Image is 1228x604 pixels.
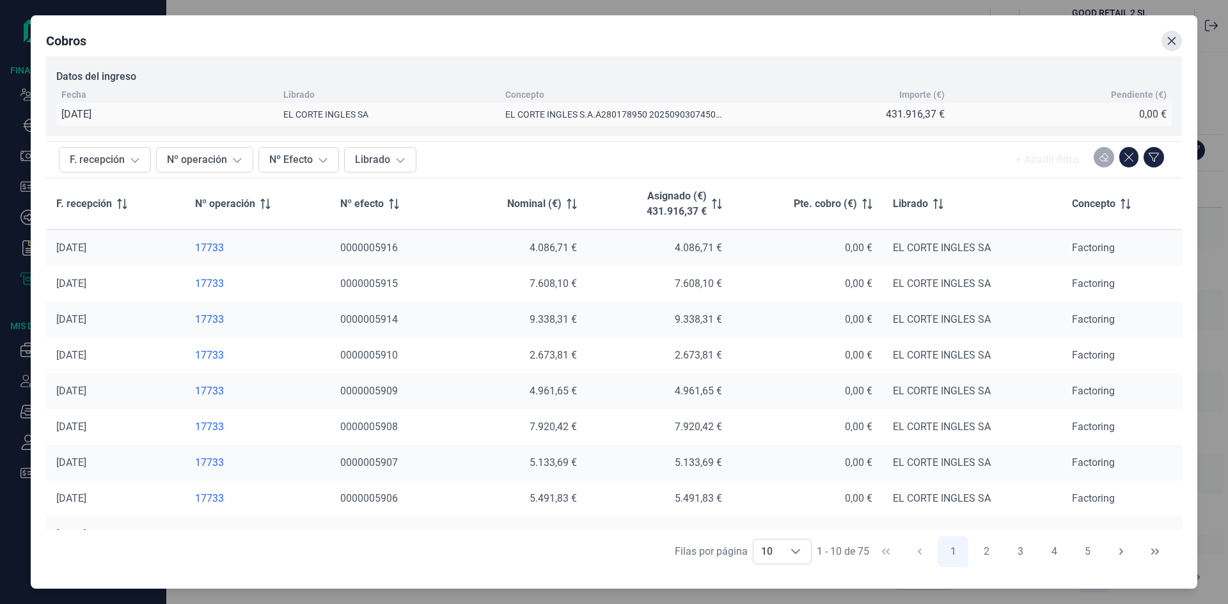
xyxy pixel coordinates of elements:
[340,421,398,433] span: 0000005908
[780,539,811,564] div: Choose
[56,456,175,469] div: [DATE]
[56,421,175,433] div: [DATE]
[505,89,544,100] div: Concepto
[899,89,945,100] div: Importe (€)
[893,313,1051,326] div: EL CORTE INGLES SA
[743,421,872,433] div: 0,00 €
[1072,349,1115,361] span: Factoring
[460,277,577,290] div: 7.608,10 €
[460,385,577,398] div: 4.961,65 €
[904,536,935,567] button: Previous Page
[647,189,707,204] p: Asignado (€)
[743,528,872,541] div: 0,00 €
[56,313,175,326] div: [DATE]
[1161,31,1182,51] button: Close
[597,492,722,505] div: 5.491,83 €
[195,242,320,254] a: 17733
[1073,536,1103,567] button: Page 5
[195,277,320,290] div: 17733
[61,108,91,121] div: [DATE]
[743,242,872,254] div: 0,00 €
[46,32,86,50] div: Cobros
[460,421,577,433] div: 7.920,42 €
[56,349,175,362] div: [DATE]
[56,528,175,541] div: [DATE]
[753,539,780,564] span: 10
[1072,196,1115,212] span: Concepto
[195,421,320,433] a: 17733
[893,528,1051,541] div: EL CORTE INGLES SA
[893,349,1051,362] div: EL CORTE INGLES SA
[56,492,175,505] div: [DATE]
[794,196,857,212] span: Pte. cobro (€)
[195,313,320,326] a: 17733
[460,492,577,505] div: 5.491,83 €
[340,313,398,325] span: 0000005914
[460,456,577,469] div: 5.133,69 €
[597,385,722,398] div: 4.961,65 €
[1139,108,1167,121] div: 0,00 €
[340,492,398,504] span: 0000005906
[195,456,320,469] a: 17733
[340,385,398,397] span: 0000005909
[340,277,398,290] span: 0000005915
[886,108,945,121] div: 431.916,37 €
[1072,421,1115,433] span: Factoring
[1072,313,1115,325] span: Factoring
[61,89,86,100] div: Fecha
[505,109,750,120] span: EL CORTE INGLES S.A.A280178950 20250903074509 Orde...
[195,385,320,398] a: 17733
[1005,536,1035,567] button: Page 3
[893,421,1051,433] div: EL CORTE INGLES SA
[893,277,1051,290] div: EL CORTE INGLES SA
[460,313,577,326] div: 9.338,31 €
[340,242,398,254] span: 0000005916
[195,349,320,362] a: 17733
[743,492,872,505] div: 0,00 €
[1072,492,1115,504] span: Factoring
[1072,456,1115,468] span: Factoring
[972,536,1002,567] button: Page 2
[597,313,722,326] div: 9.338,31 €
[340,456,398,468] span: 0000005907
[56,66,1172,87] div: Datos del ingreso
[675,544,748,559] div: Filas por página
[1106,536,1137,567] button: Next Page
[340,528,398,540] span: 0000005905
[1072,277,1115,290] span: Factoring
[597,277,722,290] div: 7.608,10 €
[597,349,722,362] div: 2.673,81 €
[870,536,901,567] button: First Page
[1111,89,1167,100] div: Pendiente (€)
[817,546,869,557] span: 1 - 10 de 75
[1039,536,1069,567] button: Page 4
[893,456,1051,469] div: EL CORTE INGLES SA
[743,385,872,398] div: 0,00 €
[56,277,175,290] div: [DATE]
[460,349,577,362] div: 2.673,81 €
[460,242,577,254] div: 4.086,71 €
[507,196,562,212] span: Nominal (€)
[743,456,872,469] div: 0,00 €
[743,277,872,290] div: 0,00 €
[893,385,1051,398] div: EL CORTE INGLES SA
[195,528,320,541] div: 17733
[195,492,320,505] a: 17733
[743,349,872,362] div: 0,00 €
[56,385,175,398] div: [DATE]
[597,421,722,433] div: 7.920,42 €
[344,147,416,173] button: Librado
[56,242,175,254] div: [DATE]
[258,147,339,173] button: Nº Efecto
[195,196,255,212] span: Nº operación
[56,196,112,212] span: F. recepción
[893,242,1051,254] div: EL CORTE INGLES SA
[743,313,872,326] div: 0,00 €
